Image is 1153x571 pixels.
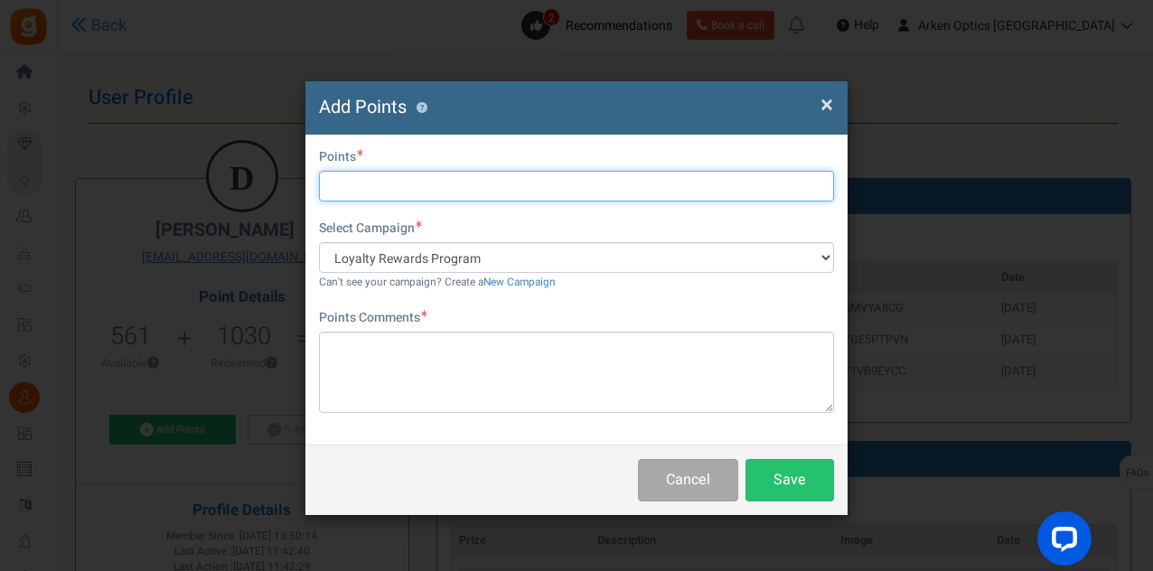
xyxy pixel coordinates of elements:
[416,102,427,114] button: ?
[820,88,833,122] span: ×
[319,220,422,238] label: Select Campaign
[319,309,427,327] label: Points Comments
[319,275,556,290] small: Can't see your campaign? Create a
[638,459,738,501] button: Cancel
[319,94,407,120] span: Add Points
[483,275,556,290] a: New Campaign
[319,148,363,166] label: Points
[745,459,834,501] button: Save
